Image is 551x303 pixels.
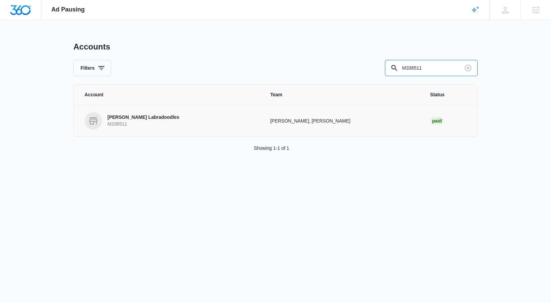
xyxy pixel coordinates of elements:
a: [PERSON_NAME] LabradoodlesM336511 [85,112,254,130]
span: Team [270,91,414,98]
input: Search By Account Number [385,60,478,76]
h1: Accounts [73,42,110,52]
p: M336511 [107,121,179,128]
span: Account [85,91,254,98]
p: Showing 1-1 of 1 [254,145,289,152]
p: [PERSON_NAME], [PERSON_NAME] [270,117,414,125]
span: Ad Pausing [52,6,85,13]
p: [PERSON_NAME] Labradoodles [107,114,179,121]
button: Clear [463,63,474,73]
button: Filters [73,60,111,76]
span: Status [430,91,466,98]
div: Paid [430,117,444,125]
